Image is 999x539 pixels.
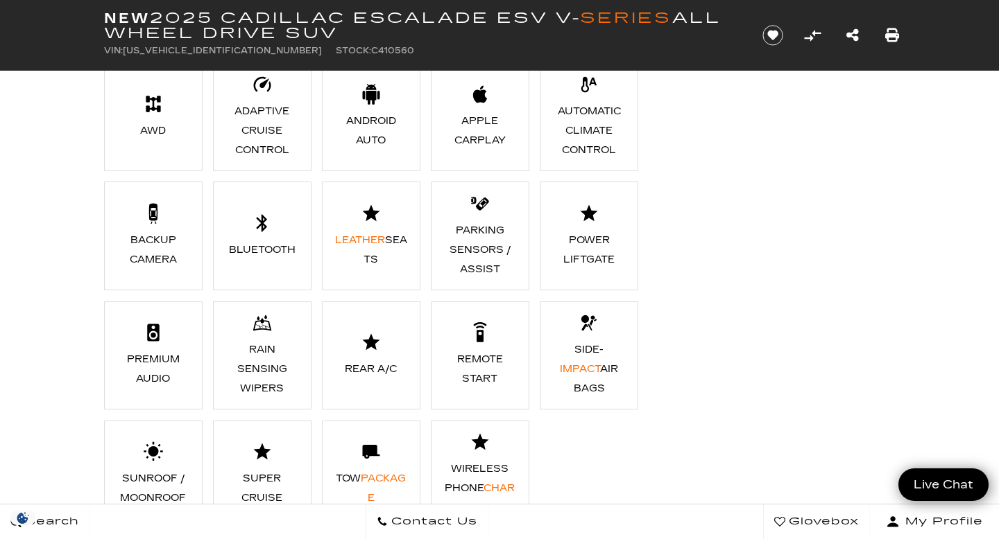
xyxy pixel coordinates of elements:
div: Side- Air Bags [552,340,627,398]
div: Premium Audio [115,350,191,389]
div: Tow [333,469,409,508]
div: Power Liftgate [552,231,627,269]
div: Rear A/C [333,360,409,379]
span: C410560 [371,46,414,55]
div: Rain Sensing Wipers [224,340,300,398]
button: Save vehicle [758,24,788,46]
section: Click to Open Cookie Consent Modal [7,511,39,525]
strong: New [104,10,150,26]
div: Sunroof / Moonroof [115,469,191,508]
div: Apple CarPlay [443,112,518,150]
div: Android Auto [333,112,409,150]
div: Remote Start [443,350,518,389]
a: Live Chat [898,468,989,501]
h1: 2025 Cadillac Escalade ESV V- All Wheel Drive SUV [104,10,739,41]
button: Compare vehicle [802,25,823,46]
div: Wireless Phone [443,459,518,518]
span: Stock: [336,46,371,55]
xt-mark: Series [580,10,672,26]
span: [US_VEHICLE_IDENTIFICATION_NUMBER] [123,46,322,55]
div: AWD [115,121,191,141]
img: Opt-Out Icon [7,511,39,525]
div: Automatic Climate Control [552,102,627,160]
a: Contact Us [366,504,488,539]
a: Share this New 2025 Cadillac Escalade ESV V-Series All Wheel Drive SUV [846,26,859,45]
div: Seats [333,231,409,269]
div: Bluetooth [224,240,300,260]
span: Live Chat [907,477,980,493]
a: Glovebox [763,504,870,539]
xt-mark: Leather [335,234,385,246]
div: Adaptive Cruise Control [224,102,300,160]
xt-mark: Charging [466,482,515,513]
span: Contact Us [388,512,477,531]
div: Super Cruise [224,469,300,508]
div: Backup Camera [115,231,191,269]
button: Open user profile menu [870,504,999,539]
div: Parking Sensors / Assist [443,221,518,279]
span: Glovebox [785,512,859,531]
span: My Profile [900,512,983,531]
span: VIN: [104,46,123,55]
a: Print this New 2025 Cadillac Escalade ESV V-Series All Wheel Drive SUV [885,26,899,45]
span: Search [22,512,79,531]
xt-mark: Package [361,472,406,504]
xt-mark: Impact [560,363,600,375]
